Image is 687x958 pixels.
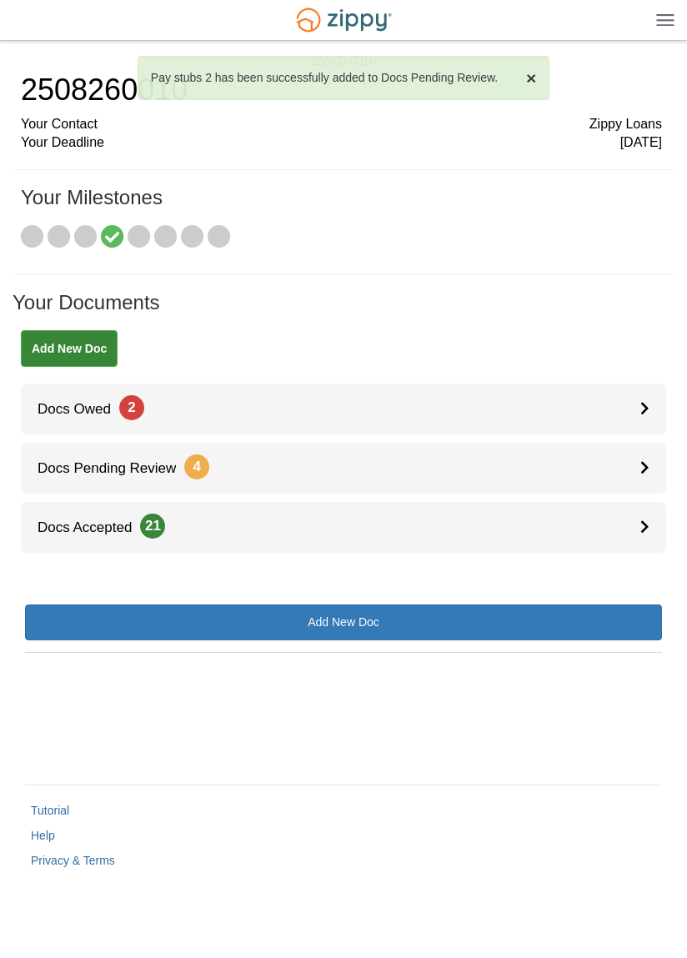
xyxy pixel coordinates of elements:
[119,395,144,420] span: 2
[311,54,376,68] div: 2508260010
[21,73,662,107] h1: 2508260010
[138,56,549,100] div: Pay stubs 2 has been successfully added to Docs Pending Review.
[21,519,165,535] span: Docs Accepted
[589,115,662,134] span: Zippy Loans
[21,443,666,494] a: Docs Pending Review4
[21,502,666,553] a: Docs Accepted21
[21,115,662,134] div: Your Contact
[31,854,115,867] a: Privacy & Terms
[21,187,662,225] h1: Your Milestones
[21,330,118,367] a: Add New Doc
[140,514,165,539] span: 21
[21,401,144,417] span: Docs Owed
[656,13,674,26] img: Mobile Dropdown Menu
[184,454,209,479] span: 4
[526,69,536,87] button: Close Alert
[21,384,666,434] a: Docs Owed2
[31,829,55,842] a: Help
[21,133,662,153] div: Your Deadline
[25,604,662,640] a: Add New Doc
[31,804,69,817] a: Tutorial
[620,133,662,153] span: [DATE]
[13,292,674,330] h1: Your Documents
[21,460,209,476] span: Docs Pending Review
